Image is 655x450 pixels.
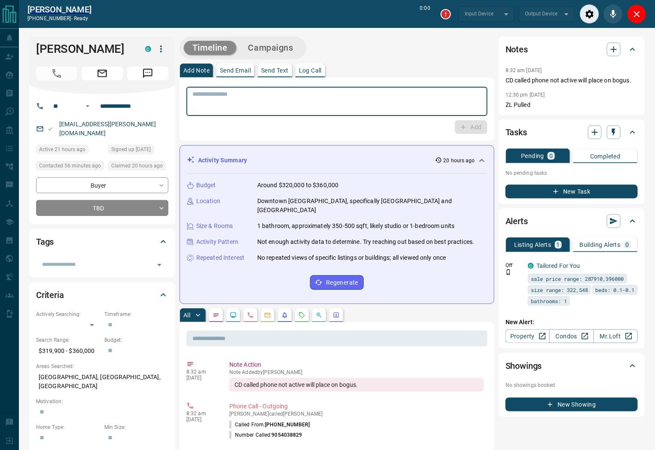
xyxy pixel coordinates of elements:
[506,43,528,56] h2: Notes
[272,432,302,438] span: 9054038829
[265,422,310,428] span: [PHONE_NUMBER]
[220,67,251,73] p: Send Email
[108,145,168,157] div: Wed Nov 06 2019
[316,312,323,319] svg: Opportunities
[603,4,623,24] div: Mute
[229,431,302,439] p: Number Called:
[145,46,151,52] div: condos.ca
[153,259,165,271] button: Open
[36,288,64,302] h2: Criteria
[230,312,237,319] svg: Lead Browsing Activity
[506,39,638,60] div: Notes
[257,181,339,190] p: Around $320,000 to $360,000
[531,297,567,305] span: bathrooms: 1
[506,214,528,228] h2: Alerts
[196,237,238,246] p: Activity Pattern
[420,4,430,24] p: 0:00
[528,263,534,269] div: condos.ca
[39,145,85,154] span: Active 21 hours ago
[281,312,288,319] svg: Listing Alerts
[196,253,244,262] p: Repeated Interest
[549,153,553,159] p: 0
[36,336,100,344] p: Search Range:
[184,41,236,55] button: Timeline
[310,275,364,290] button: Regenerate
[229,402,484,411] p: Phone Call - Outgoing
[506,122,638,143] div: Tasks
[229,369,484,375] p: Note Added by [PERSON_NAME]
[444,157,475,164] p: 20 hours ago
[506,381,638,389] p: No showings booked
[186,417,216,423] p: [DATE]
[39,161,101,170] span: Contacted 56 minutes ago
[196,197,220,206] p: Location
[580,4,599,24] div: Audio Settings
[506,356,638,376] div: Showings
[36,67,77,80] span: Call
[229,360,484,369] p: Note Action
[257,197,487,215] p: Downtown [GEOGRAPHIC_DATA], specifically [GEOGRAPHIC_DATA] and [GEOGRAPHIC_DATA]
[506,92,545,98] p: 12:30 pm [DATE]
[36,231,168,252] div: Tags
[198,156,247,165] p: Activity Summary
[257,253,446,262] p: No repeated views of specific listings or buildings; all viewed only once
[506,100,638,109] p: ZL Pulled
[261,67,289,73] p: Send Text
[506,67,542,73] p: 8:32 am [DATE]
[521,153,544,159] p: Pending
[596,286,635,294] span: beds: 0.1-0.1
[506,398,638,411] button: New Showing
[183,67,210,73] p: Add Note
[557,242,560,248] p: 1
[506,185,638,198] button: New Task
[229,411,484,417] p: [PERSON_NAME] called [PERSON_NAME]
[627,4,646,24] div: Close
[186,410,216,417] p: 8:32 am
[506,125,527,139] h2: Tasks
[111,145,151,154] span: Signed up [DATE]
[36,177,168,193] div: Buyer
[36,423,100,431] p: Home Type:
[594,329,638,343] a: Mr.Loft
[108,161,168,173] div: Mon Sep 15 2025
[333,312,340,319] svg: Agent Actions
[104,310,168,318] p: Timeframe:
[213,312,219,319] svg: Notes
[531,286,588,294] span: size range: 322,548
[299,312,305,319] svg: Requests
[590,153,621,159] p: Completed
[127,67,168,80] span: Message
[74,15,88,21] span: ready
[187,152,487,168] div: Activity Summary20 hours ago
[506,318,638,327] p: New Alert:
[506,76,638,85] p: CD called phone not active will place on bogus.
[506,269,512,275] svg: Push Notification Only
[506,211,638,231] div: Alerts
[183,312,190,318] p: All
[36,161,104,173] div: Tue Sep 16 2025
[506,167,638,179] p: No pending tasks
[36,200,168,216] div: TBD
[247,312,254,319] svg: Calls
[36,235,54,249] h2: Tags
[82,101,93,111] button: Open
[240,41,302,55] button: Campaigns
[506,359,542,373] h2: Showings
[36,370,168,393] p: [GEOGRAPHIC_DATA], [GEOGRAPHIC_DATA], [GEOGRAPHIC_DATA]
[229,421,310,429] p: Called From:
[104,336,168,344] p: Budget:
[506,329,550,343] a: Property
[36,344,100,358] p: $319,900 - $360,000
[36,310,100,318] p: Actively Searching:
[27,4,91,15] h2: [PERSON_NAME]
[36,362,168,370] p: Areas Searched:
[626,242,629,248] p: 0
[59,121,156,137] a: [EMAIL_ADDRESS][PERSON_NAME][DOMAIN_NAME]
[186,369,216,375] p: 8:32 am
[536,262,580,269] a: Tailored For You
[47,126,53,132] svg: Email Valid
[111,161,163,170] span: Claimed 20 hours ago
[257,222,454,231] p: 1 bathroom, approximately 350-500 sqft, likely studio or 1-bedroom units
[580,242,621,248] p: Building Alerts
[264,312,271,319] svg: Emails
